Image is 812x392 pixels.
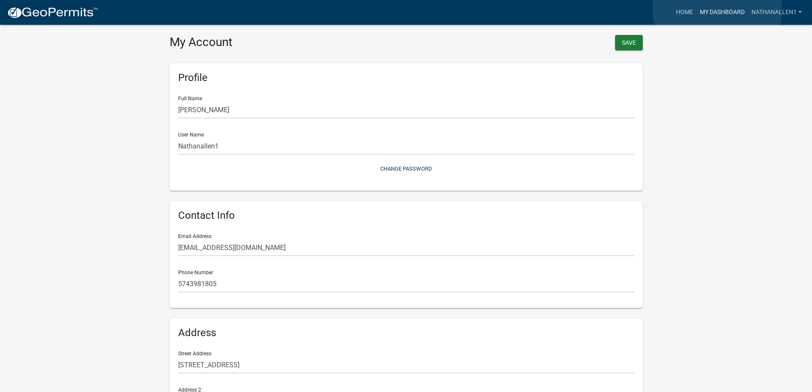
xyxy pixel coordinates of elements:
button: Change Password [178,162,634,176]
a: Home [673,4,696,20]
h3: My Account [170,35,400,49]
h6: Contact Info [178,209,634,222]
a: Nathanallen1 [748,4,805,20]
h6: Address [178,327,634,339]
h6: Profile [178,72,634,84]
button: Save [615,35,643,50]
a: My Dashboard [696,4,748,20]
